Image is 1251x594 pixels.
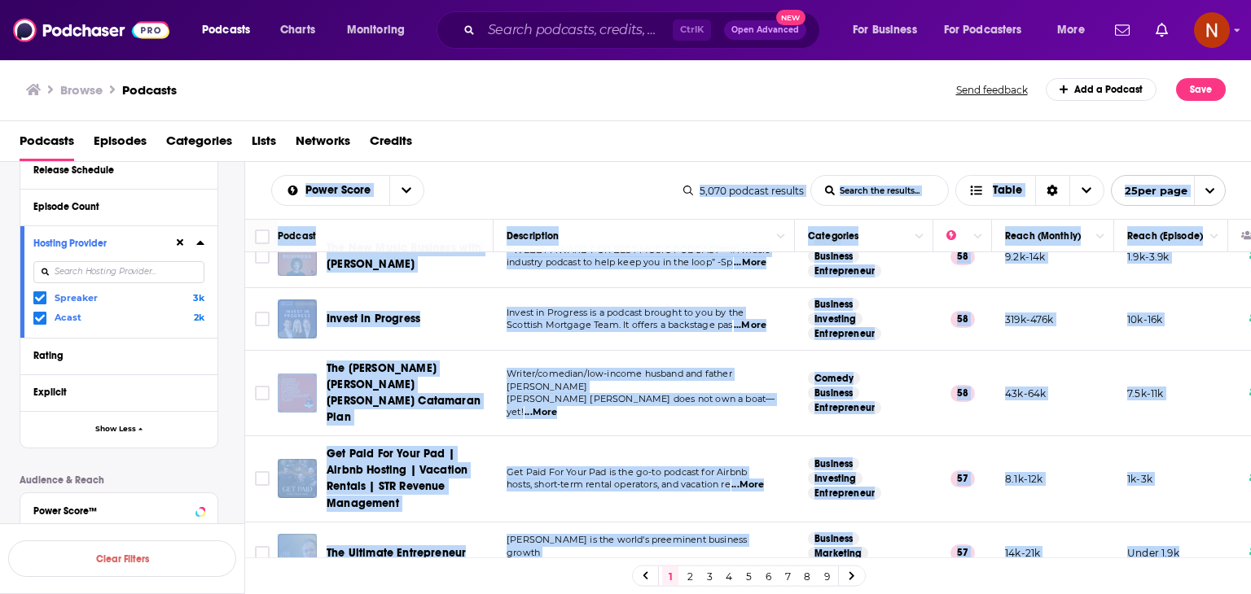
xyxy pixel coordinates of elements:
[968,227,988,247] button: Column Actions
[336,17,426,43] button: open menu
[808,547,868,560] a: Marketing
[481,17,673,43] input: Search podcasts, credits, & more...
[721,566,737,586] a: 4
[33,164,194,176] div: Release Schedule
[327,312,420,325] span: Invest in Progress
[525,406,557,419] span: ...More
[808,298,859,311] a: Business
[202,19,250,41] span: Podcasts
[731,26,799,34] span: Open Advanced
[910,227,929,247] button: Column Actions
[278,373,317,413] img: The James Donald Forbes McCann Catamaran Plan
[1005,387,1046,400] p: 43k-64k
[1205,227,1224,247] button: Column Actions
[278,299,317,338] a: Invest in Progress
[1057,19,1085,41] span: More
[270,17,325,43] a: Charts
[682,566,698,586] a: 2
[33,382,204,402] button: Explicit
[507,368,732,392] span: Writer/comedian/low-income husband and father [PERSON_NAME]
[280,19,315,41] span: Charts
[1091,227,1110,247] button: Column Actions
[255,386,270,400] span: Toggle select row
[950,385,975,401] p: 58
[933,17,1046,43] button: open menu
[60,82,103,98] h3: Browse
[166,128,232,161] a: Categories
[13,15,169,46] img: Podchaser - Follow, Share and Rate Podcasts
[1111,175,1226,206] button: open menu
[20,474,218,486] p: Audience & Reach
[1005,312,1054,326] p: 319k-476k
[1127,472,1152,486] p: 1k-3k
[347,19,405,41] span: Monitoring
[1005,546,1040,560] p: 14k-21k
[327,360,488,426] a: The [PERSON_NAME] [PERSON_NAME] [PERSON_NAME] Catamaran Plan
[255,546,270,561] span: Toggle select row
[20,128,74,161] a: Podcasts
[305,185,376,196] span: Power Score
[507,307,744,318] span: Invest in Progress is a podcast brought to you by the
[779,566,796,586] a: 7
[662,566,678,586] a: 1
[1046,17,1105,43] button: open menu
[740,566,757,586] a: 5
[808,312,863,325] a: Investing
[507,466,747,478] span: Get Paid For Your Pad is the go-to podcast for Airbnb
[33,233,173,253] button: Hosting Provider
[33,261,204,283] input: Search Hosting Provider...
[1194,12,1230,48] button: Show profile menu
[370,128,412,161] a: Credits
[389,176,424,205] button: open menu
[673,20,711,41] span: Ctrl K
[1127,226,1203,246] div: Reach (Episode)
[507,534,747,558] span: [PERSON_NAME] is the world's preeminent business growth
[1194,12,1230,48] span: Logged in as AdelNBM
[452,11,836,49] div: Search podcasts, credits, & more...
[853,19,917,41] span: For Business
[1194,12,1230,48] img: User Profile
[1127,312,1162,326] p: 10k-16k
[841,17,937,43] button: open menu
[1112,178,1187,203] span: 25 per page
[808,250,859,263] a: Business
[94,128,147,161] a: Episodes
[33,159,204,180] button: Release Schedule
[255,471,270,486] span: Toggle select row
[8,540,236,577] button: Clear Filters
[808,401,881,414] a: Entrepreneur
[194,312,204,323] span: 2k
[278,226,316,246] div: Podcast
[993,185,1022,196] span: Table
[724,20,806,40] button: Open AdvancedNew
[808,472,863,485] a: Investing
[33,387,194,398] div: Explicit
[808,226,858,246] div: Categories
[734,319,766,332] span: ...More
[252,128,276,161] a: Lists
[278,237,317,276] a: The New Music Business with Ari Herstand
[55,312,81,323] span: Acast
[271,175,424,206] h2: Choose List sort
[1005,472,1042,486] p: 8.1k-12k
[808,532,859,545] a: Business
[296,128,350,161] a: Networks
[819,566,835,586] a: 9
[950,248,975,264] p: 58
[327,446,488,511] a: Get Paid For Your Pad | Airbnb Hosting | Vacation Rentals | STR Revenue Management
[193,292,204,304] span: 3k
[1127,250,1170,264] p: 1.9k-3.9k
[255,312,270,326] span: Toggle select row
[33,500,204,520] button: Power Score™
[955,175,1104,206] button: Choose View
[327,447,467,509] span: Get Paid For Your Pad | Airbnb Hosting | Vacation Rentals | STR Revenue Management
[1005,226,1081,246] div: Reach (Monthly)
[278,534,317,573] img: The Ultimate Entrepreneur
